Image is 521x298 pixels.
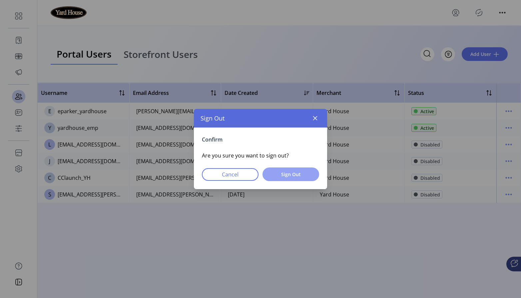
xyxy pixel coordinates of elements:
[202,136,319,144] p: Confirm
[271,171,310,178] span: Sign Out
[262,167,319,181] button: Sign Out
[202,168,259,181] button: Cancel
[202,151,319,159] p: Are you sure you want to sign out?
[211,170,250,178] span: Cancel
[201,114,225,123] span: Sign Out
